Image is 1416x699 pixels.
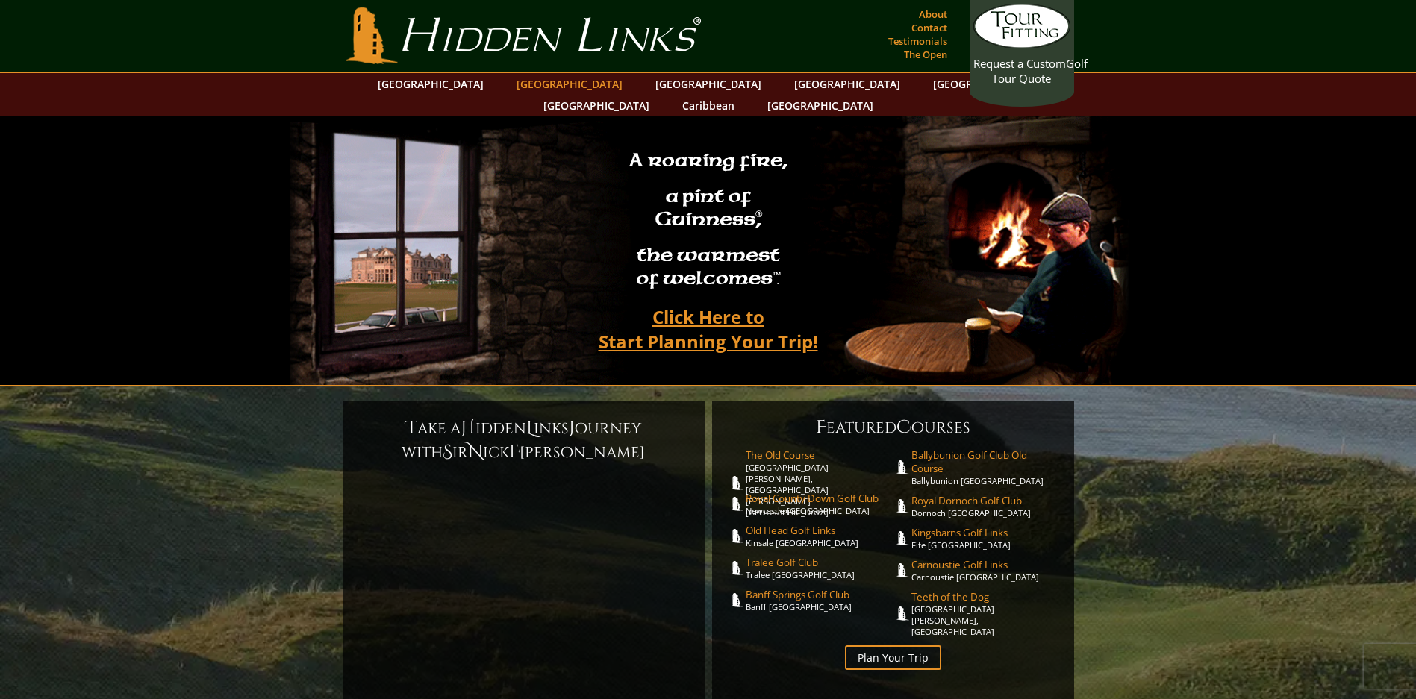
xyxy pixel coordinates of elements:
[816,416,826,439] span: F
[620,142,797,299] h2: A roaring fire, a pint of Guinness , the warmest of welcomes™.
[509,73,630,95] a: [GEOGRAPHIC_DATA]
[911,448,1059,475] span: Ballybunion Golf Club Old Course
[746,556,893,580] a: Tralee Golf ClubTralee [GEOGRAPHIC_DATA]
[911,590,1059,637] a: Teeth of the Dog[GEOGRAPHIC_DATA][PERSON_NAME], [GEOGRAPHIC_DATA]
[911,558,1059,583] a: Carnoustie Golf LinksCarnoustie [GEOGRAPHIC_DATA]
[746,556,893,569] span: Tralee Golf Club
[973,56,1066,71] span: Request a Custom
[787,73,908,95] a: [GEOGRAPHIC_DATA]
[900,44,951,65] a: The Open
[915,4,951,25] a: About
[760,95,881,116] a: [GEOGRAPHIC_DATA]
[569,416,575,440] span: J
[885,31,951,51] a: Testimonials
[468,440,483,464] span: N
[845,645,941,670] a: Plan Your Trip
[973,4,1070,86] a: Request a CustomGolf Tour Quote
[911,448,1059,486] a: Ballybunion Golf Club Old CourseBallybunion [GEOGRAPHIC_DATA]
[911,526,1059,551] a: Kingsbarns Golf LinksFife [GEOGRAPHIC_DATA]
[536,95,657,116] a: [GEOGRAPHIC_DATA]
[911,494,1059,518] a: Royal Dornoch Golf ClubDornoch [GEOGRAPHIC_DATA]
[746,448,893,518] a: The Old Course[GEOGRAPHIC_DATA][PERSON_NAME], [GEOGRAPHIC_DATA][PERSON_NAME] [GEOGRAPHIC_DATA]
[461,416,475,440] span: H
[746,524,893,548] a: Old Head Golf LinksKinsale [GEOGRAPHIC_DATA]
[911,526,1059,539] span: Kingsbarns Golf Links
[746,588,893,612] a: Banff Springs Golf ClubBanff [GEOGRAPHIC_DATA]
[896,416,911,439] span: C
[908,17,951,38] a: Contact
[370,73,491,95] a: [GEOGRAPHIC_DATA]
[911,590,1059,604] span: Teeth of the Dog
[406,416,417,440] span: T
[509,440,520,464] span: F
[911,494,1059,507] span: Royal Dornoch Golf Club
[746,588,893,601] span: Banff Springs Golf Club
[746,492,893,516] a: Royal County Down Golf ClubNewcastle [GEOGRAPHIC_DATA]
[746,492,893,505] span: Royal County Down Golf Club
[727,416,1059,439] h6: eatured ourses
[584,299,833,359] a: Click Here toStart Planning Your Trip!
[648,73,769,95] a: [GEOGRAPHIC_DATA]
[746,448,893,462] span: The Old Course
[526,416,534,440] span: L
[746,524,893,537] span: Old Head Golf Links
[926,73,1047,95] a: [GEOGRAPHIC_DATA]
[443,440,452,464] span: S
[358,416,690,464] h6: ake a idden inks ourney with ir ick [PERSON_NAME]
[675,95,742,116] a: Caribbean
[911,558,1059,571] span: Carnoustie Golf Links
